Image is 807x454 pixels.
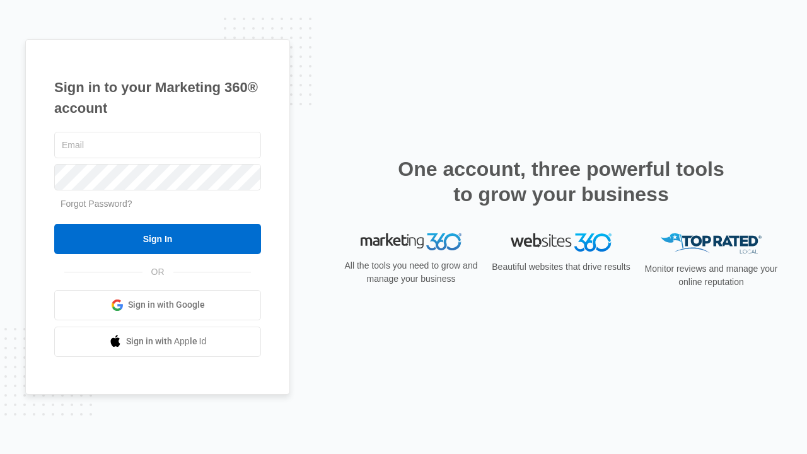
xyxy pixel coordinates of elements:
[54,132,261,158] input: Email
[491,260,632,274] p: Beautiful websites that drive results
[54,327,261,357] a: Sign in with Apple Id
[340,259,482,286] p: All the tools you need to grow and manage your business
[54,224,261,254] input: Sign In
[142,265,173,279] span: OR
[361,233,462,251] img: Marketing 360
[54,290,261,320] a: Sign in with Google
[511,233,612,252] img: Websites 360
[641,262,782,289] p: Monitor reviews and manage your online reputation
[126,335,207,348] span: Sign in with Apple Id
[661,233,762,254] img: Top Rated Local
[128,298,205,311] span: Sign in with Google
[61,199,132,209] a: Forgot Password?
[54,77,261,119] h1: Sign in to your Marketing 360® account
[394,156,728,207] h2: One account, three powerful tools to grow your business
